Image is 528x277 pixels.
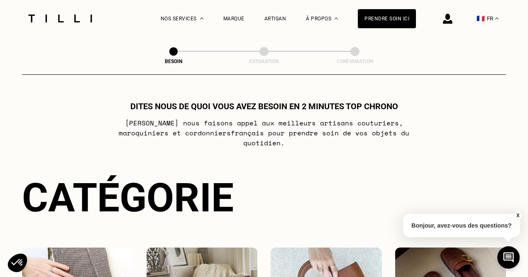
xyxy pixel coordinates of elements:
button: X [513,211,522,220]
span: 🇫🇷 [477,15,485,22]
div: Confirmation [313,59,396,64]
a: Artisan [264,16,286,22]
img: Menu déroulant à propos [335,17,338,20]
img: icône connexion [443,14,452,24]
h1: Dites nous de quoi vous avez besoin en 2 minutes top chrono [130,101,398,111]
div: Besoin [132,59,215,64]
p: Bonjour, avez-vous des questions? [403,214,520,237]
a: Marque [223,16,244,22]
a: Prendre soin ici [358,9,416,28]
div: Catégorie [22,174,506,221]
img: Logo du service de couturière Tilli [25,15,95,22]
p: [PERSON_NAME] nous faisons appel aux meilleurs artisans couturiers , maroquiniers et cordonniers ... [100,118,429,148]
div: Estimation [222,59,306,64]
img: menu déroulant [495,17,499,20]
img: Menu déroulant [200,17,203,20]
